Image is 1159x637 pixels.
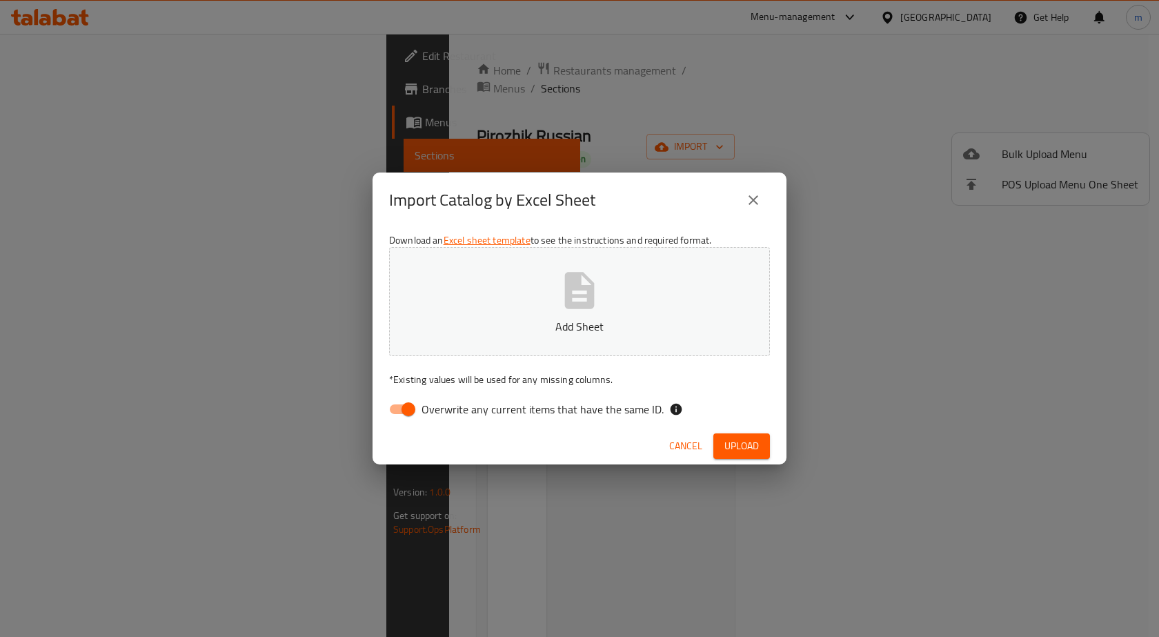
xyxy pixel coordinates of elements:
[373,228,786,428] div: Download an to see the instructions and required format.
[669,402,683,416] svg: If the overwrite option isn't selected, then the items that match an existing ID will be ignored ...
[422,401,664,418] span: Overwrite any current items that have the same ID.
[410,318,749,335] p: Add Sheet
[444,231,531,249] a: Excel sheet template
[724,438,759,455] span: Upload
[664,433,708,459] button: Cancel
[389,247,770,356] button: Add Sheet
[389,189,595,211] h2: Import Catalog by Excel Sheet
[389,373,770,386] p: Existing values will be used for any missing columns.
[737,184,770,217] button: close
[713,433,770,459] button: Upload
[669,438,702,455] span: Cancel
